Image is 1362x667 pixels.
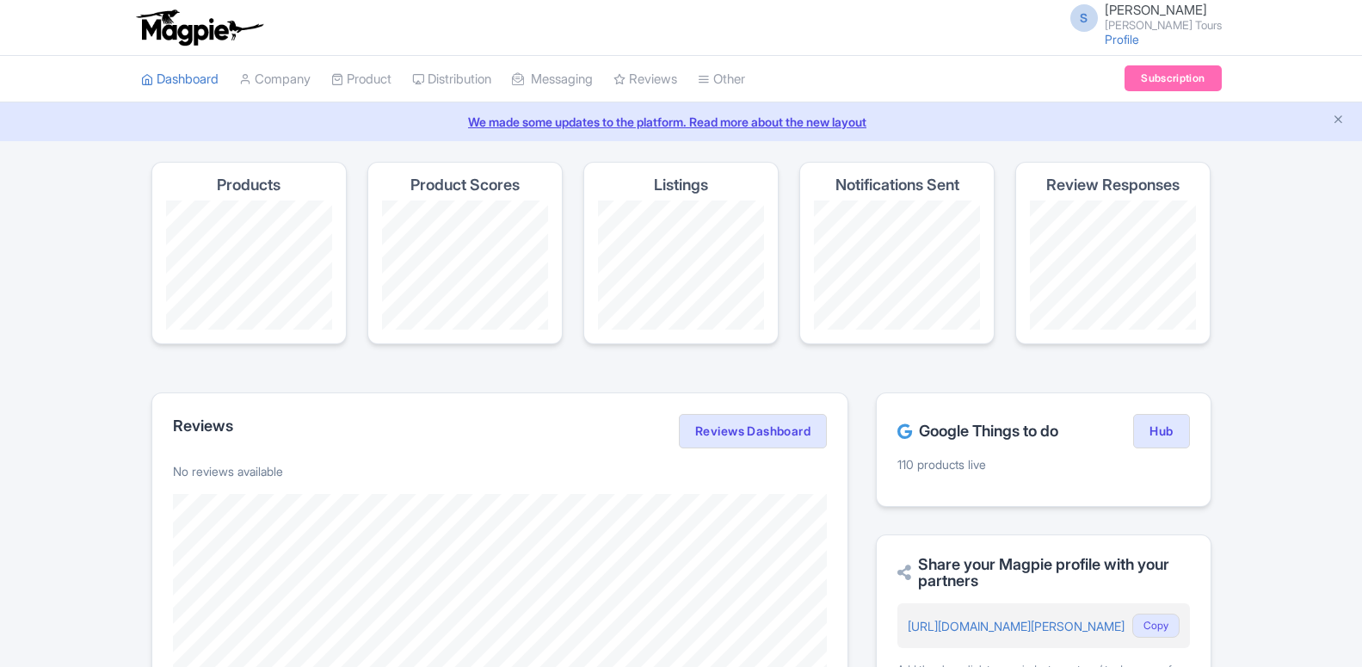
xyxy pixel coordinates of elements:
[1125,65,1221,91] a: Subscription
[410,176,520,194] h4: Product Scores
[835,176,959,194] h4: Notifications Sent
[698,56,745,103] a: Other
[613,56,677,103] a: Reviews
[133,9,266,46] img: logo-ab69f6fb50320c5b225c76a69d11143b.png
[1046,176,1180,194] h4: Review Responses
[412,56,491,103] a: Distribution
[1060,3,1222,31] a: S [PERSON_NAME] [PERSON_NAME] Tours
[897,455,1189,473] p: 110 products live
[1070,4,1098,32] span: S
[173,417,233,435] h2: Reviews
[239,56,311,103] a: Company
[10,113,1352,131] a: We made some updates to the platform. Read more about the new layout
[1105,2,1207,18] span: [PERSON_NAME]
[1105,32,1139,46] a: Profile
[908,619,1125,633] a: [URL][DOMAIN_NAME][PERSON_NAME]
[217,176,280,194] h4: Products
[654,176,708,194] h4: Listings
[331,56,391,103] a: Product
[897,423,1058,440] h2: Google Things to do
[679,414,827,448] a: Reviews Dashboard
[1332,111,1345,131] button: Close announcement
[1132,614,1180,638] button: Copy
[1133,414,1189,448] a: Hub
[141,56,219,103] a: Dashboard
[512,56,593,103] a: Messaging
[173,462,828,480] p: No reviews available
[897,556,1189,590] h2: Share your Magpie profile with your partners
[1105,20,1222,31] small: [PERSON_NAME] Tours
